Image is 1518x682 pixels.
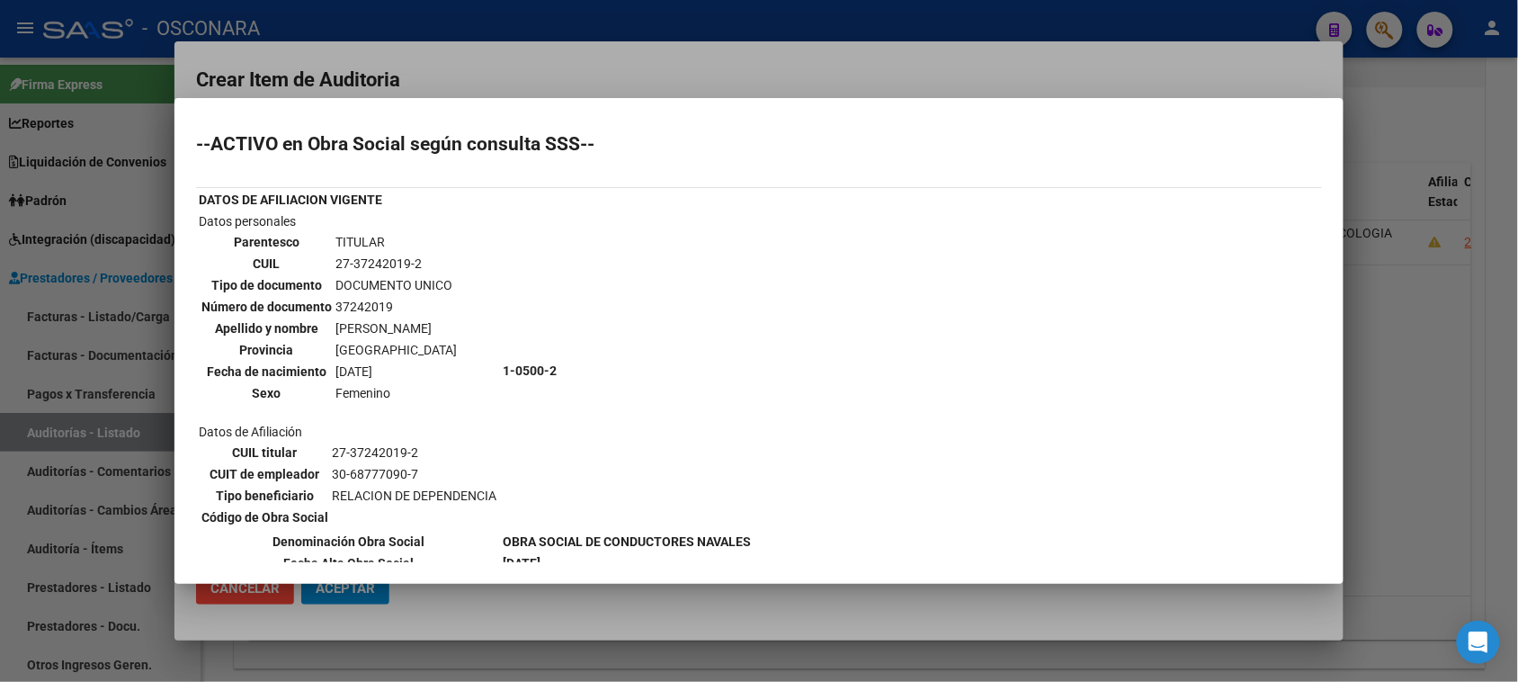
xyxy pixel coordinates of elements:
[1457,621,1500,664] div: Open Intercom Messenger
[198,532,500,552] th: Denominación Obra Social
[201,507,329,527] th: Código de Obra Social
[335,362,458,381] td: [DATE]
[503,556,540,570] b: [DATE]
[335,232,458,252] td: TITULAR
[201,383,333,403] th: Sexo
[331,464,497,484] td: 30-68777090-7
[201,464,329,484] th: CUIT de empleador
[335,383,458,403] td: Femenino
[198,553,500,573] th: Fecha Alta Obra Social
[201,362,333,381] th: Fecha de nacimiento
[335,254,458,274] td: 27-37242019-2
[335,319,458,338] td: [PERSON_NAME]
[201,297,333,317] th: Número de documento
[201,275,333,295] th: Tipo de documento
[201,319,333,338] th: Apellido y nombre
[503,363,557,378] b: 1-0500-2
[335,340,458,360] td: [GEOGRAPHIC_DATA]
[331,486,497,506] td: RELACION DE DEPENDENCIA
[201,443,329,462] th: CUIL titular
[201,232,333,252] th: Parentesco
[196,135,1322,153] h2: --ACTIVO en Obra Social según consulta SSS--
[199,193,382,207] b: DATOS DE AFILIACION VIGENTE
[335,297,458,317] td: 37242019
[201,486,329,506] th: Tipo beneficiario
[201,254,333,274] th: CUIL
[198,211,500,530] td: Datos personales Datos de Afiliación
[503,534,751,549] b: OBRA SOCIAL DE CONDUCTORES NAVALES
[335,275,458,295] td: DOCUMENTO UNICO
[331,443,497,462] td: 27-37242019-2
[201,340,333,360] th: Provincia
